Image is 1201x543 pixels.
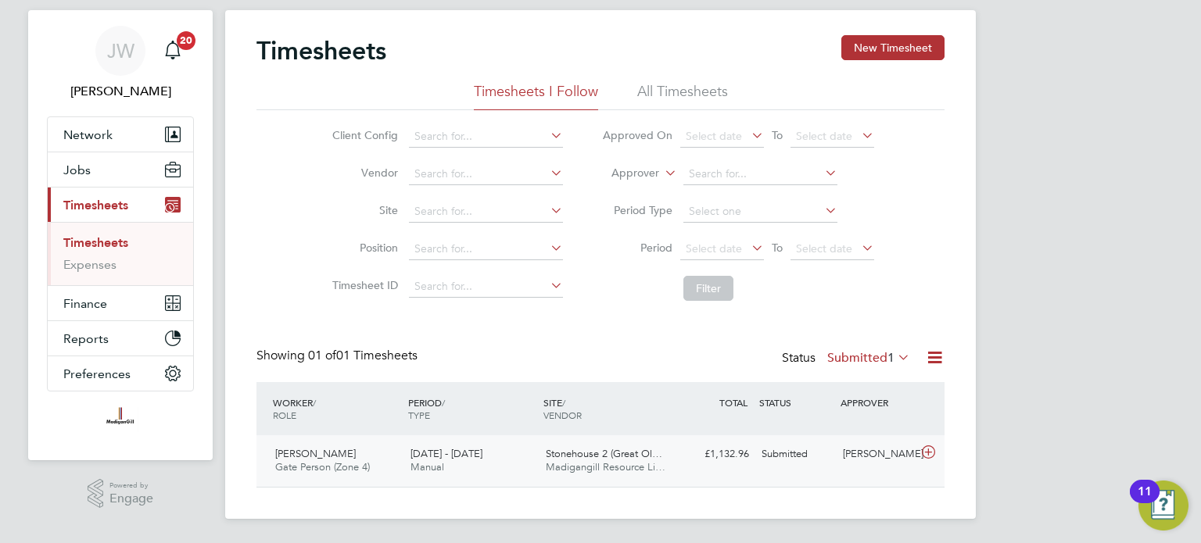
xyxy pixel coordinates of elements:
li: All Timesheets [637,82,728,110]
a: Go to home page [47,407,194,432]
span: JW [107,41,134,61]
div: WORKER [269,388,404,429]
div: Showing [256,348,421,364]
span: Reports [63,331,109,346]
div: STATUS [755,388,837,416]
span: Engage [109,492,153,505]
input: Search for... [409,163,563,185]
button: New Timesheet [841,35,945,60]
button: Reports [48,321,193,355]
li: Timesheets I Follow [474,82,598,110]
label: Period [602,241,672,255]
label: Submitted [827,350,910,366]
span: TOTAL [719,396,747,409]
span: Jack Williams [47,82,194,101]
span: [DATE] - [DATE] [410,447,482,460]
span: Select date [686,129,742,143]
span: Select date [796,129,852,143]
span: To [767,238,787,258]
div: Timesheets [48,222,193,285]
span: Network [63,127,113,142]
span: Select date [686,241,742,255]
button: Open Resource Center, 11 new notifications [1138,480,1188,530]
span: Gate Person (Zone 4) [275,460,370,473]
span: / [313,396,316,409]
h2: Timesheets [256,35,386,66]
span: 01 of [308,348,336,363]
button: Timesheets [48,188,193,222]
span: / [562,396,565,409]
span: To [767,125,787,145]
button: Preferences [48,356,193,391]
label: Approver [589,166,659,181]
span: 1 [887,350,894,366]
span: Select date [796,241,852,255]
span: Finance [63,296,107,311]
span: [PERSON_NAME] [275,447,356,460]
input: Search for... [683,163,837,185]
div: PERIOD [404,388,540,429]
button: Jobs [48,152,193,187]
span: ROLE [273,409,296,421]
div: SITE [540,388,675,429]
img: madigangill-logo-retina.png [102,407,138,432]
span: Powered by [109,479,153,492]
label: Vendor [328,166,398,180]
input: Search for... [409,276,563,298]
span: Manual [410,460,444,473]
span: 20 [177,31,195,50]
div: 11 [1138,491,1152,512]
span: Preferences [63,366,131,381]
input: Search for... [409,201,563,223]
a: Expenses [63,257,117,272]
div: [PERSON_NAME] [837,441,918,467]
a: JW[PERSON_NAME] [47,26,194,101]
div: £1,132.96 [674,441,755,467]
input: Search for... [409,238,563,260]
div: APPROVER [837,388,918,416]
span: Timesheets [63,198,128,213]
span: Madigangill Resource Li… [546,460,665,473]
input: Select one [683,201,837,223]
span: TYPE [408,409,430,421]
button: Filter [683,276,733,301]
nav: Main navigation [28,10,213,460]
span: VENDOR [543,409,582,421]
span: 01 Timesheets [308,348,418,363]
label: Site [328,203,398,217]
div: Status [782,348,913,370]
div: Submitted [755,441,837,467]
label: Client Config [328,128,398,142]
button: Network [48,117,193,152]
button: Finance [48,286,193,320]
span: / [442,396,445,409]
span: Stonehouse 2 (Great Ol… [546,447,662,460]
a: Timesheets [63,235,128,250]
label: Approved On [602,128,672,142]
label: Period Type [602,203,672,217]
a: Powered byEngage [88,479,154,509]
span: Jobs [63,163,91,177]
label: Timesheet ID [328,278,398,292]
input: Search for... [409,126,563,148]
label: Position [328,241,398,255]
a: 20 [157,26,188,76]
